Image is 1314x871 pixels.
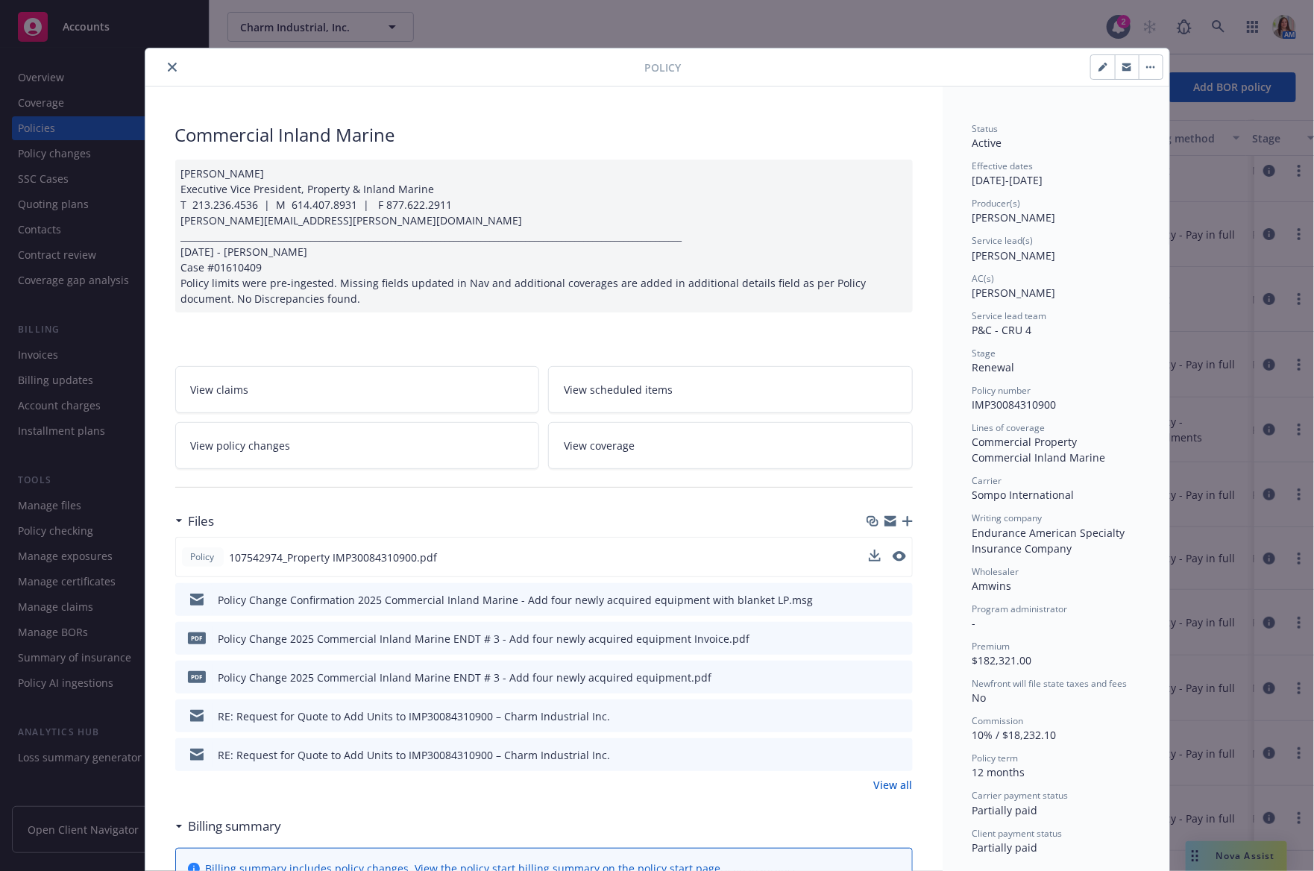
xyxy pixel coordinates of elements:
[972,653,1032,667] span: $182,321.00
[219,708,611,724] div: RE: Request for Quote to Add Units to IMP30084310900 – Charm Industrial Inc.
[893,747,907,763] button: preview file
[972,765,1025,779] span: 12 months
[972,752,1019,764] span: Policy term
[972,136,1002,150] span: Active
[870,747,881,763] button: download file
[972,714,1024,727] span: Commission
[972,323,1032,337] span: P&C - CRU 4
[191,382,249,397] span: View claims
[219,747,611,763] div: RE: Request for Quote to Add Units to IMP30084310900 – Charm Industrial Inc.
[189,817,282,836] h3: Billing summary
[175,512,215,531] div: Files
[972,488,1075,502] span: Sompo International
[972,160,1139,188] div: [DATE] - [DATE]
[972,640,1010,653] span: Premium
[893,708,907,724] button: preview file
[972,272,995,285] span: AC(s)
[175,422,540,469] a: View policy changes
[893,631,907,647] button: preview file
[972,360,1015,374] span: Renewal
[972,197,1021,210] span: Producer(s)
[893,670,907,685] button: preview file
[230,550,438,565] span: 107542974_Property IMP30084310900.pdf
[972,234,1034,247] span: Service lead(s)
[972,309,1047,322] span: Service lead team
[893,551,906,562] button: preview file
[972,384,1031,397] span: Policy number
[972,248,1056,262] span: [PERSON_NAME]
[972,616,976,630] span: -
[972,840,1038,855] span: Partially paid
[972,526,1128,556] span: Endurance American Specialty Insurance Company
[548,366,913,413] a: View scheduled items
[564,382,673,397] span: View scheduled items
[869,550,881,565] button: download file
[869,550,881,562] button: download file
[645,60,682,75] span: Policy
[175,817,282,836] div: Billing summary
[972,474,1002,487] span: Carrier
[972,450,1139,465] div: Commercial Inland Marine
[175,122,913,148] div: Commercial Inland Marine
[972,789,1069,802] span: Carrier payment status
[175,160,913,312] div: [PERSON_NAME] Executive Vice President, Property & Inland Marine T 213.236.4536 | M 614.407.8931 ...
[972,210,1056,224] span: [PERSON_NAME]
[175,366,540,413] a: View claims
[972,827,1063,840] span: Client payment status
[972,579,1012,593] span: Amwins
[972,347,996,359] span: Stage
[870,631,881,647] button: download file
[893,592,907,608] button: preview file
[219,592,814,608] div: Policy Change Confirmation 2025 Commercial Inland Marine - Add four newly acquired equipment with...
[191,438,291,453] span: View policy changes
[870,708,881,724] button: download file
[972,691,987,705] span: No
[893,550,906,565] button: preview file
[972,160,1034,172] span: Effective dates
[972,122,999,135] span: Status
[163,58,181,76] button: close
[972,512,1043,524] span: Writing company
[972,397,1057,412] span: IMP30084310900
[972,603,1068,615] span: Program administrator
[548,422,913,469] a: View coverage
[219,631,750,647] div: Policy Change 2025 Commercial Inland Marine ENDT # 3 - Add four newly acquired equipment Invoice.pdf
[972,565,1019,578] span: Wholesaler
[189,512,215,531] h3: Files
[188,671,206,682] span: pdf
[972,803,1038,817] span: Partially paid
[972,677,1128,690] span: Newfront will file state taxes and fees
[870,670,881,685] button: download file
[972,434,1139,450] div: Commercial Property
[564,438,635,453] span: View coverage
[188,550,218,564] span: Policy
[870,592,881,608] button: download file
[972,421,1046,434] span: Lines of coverage
[874,777,913,793] a: View all
[219,670,712,685] div: Policy Change 2025 Commercial Inland Marine ENDT # 3 - Add four newly acquired equipment.pdf
[188,632,206,644] span: pdf
[972,286,1056,300] span: [PERSON_NAME]
[972,728,1057,742] span: 10% / $18,232.10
